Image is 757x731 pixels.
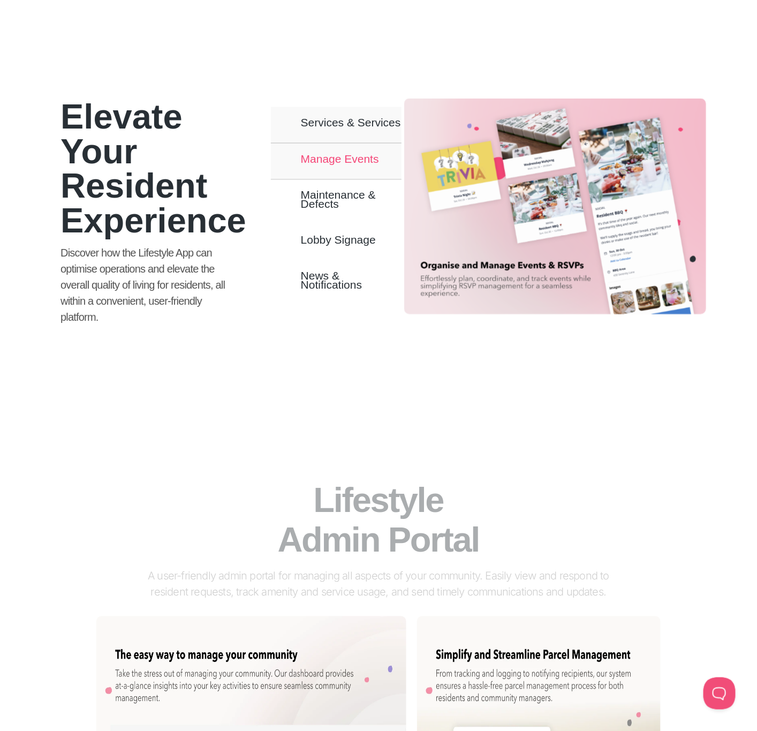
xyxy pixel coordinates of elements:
[301,118,401,127] span: Services & Services
[301,191,402,209] span: Maintenance & Defects
[301,236,376,245] span: Lobby Signage
[703,677,736,710] iframe: Toggle Customer Support
[271,99,706,314] div: Tabs. Open items with Enter or Space, close with Escape and navigate using the Arrow keys.
[60,245,234,326] p: Discover how the Lifestyle App can optimise operations and elevate the overall quality of living ...
[79,481,678,560] h2: Lifestyle Admin Portal
[60,99,244,238] h1: Elevate Your Resident Experience
[301,154,379,163] span: Manage Events
[301,272,402,290] span: News & Notifications
[132,568,625,600] p: A user-friendly admin portal for managing all aspects of your community. Easily view and respond ...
